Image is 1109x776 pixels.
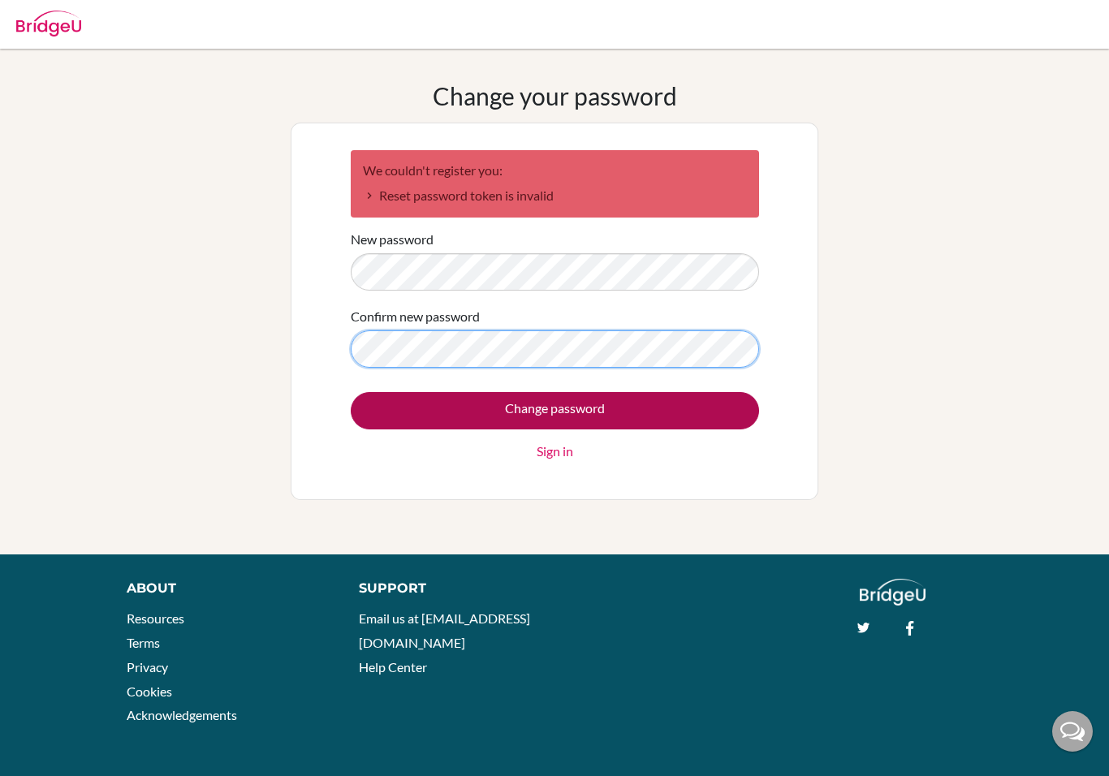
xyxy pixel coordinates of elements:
[127,635,160,650] a: Terms
[359,659,427,675] a: Help Center
[359,579,538,598] div: Support
[127,683,172,699] a: Cookies
[37,11,71,26] span: Help
[351,230,434,249] label: New password
[363,186,747,205] li: Reset password token is invalid
[351,307,480,326] label: Confirm new password
[537,442,573,461] a: Sign in
[127,707,237,722] a: Acknowledgements
[351,392,759,429] input: Change password
[16,11,81,37] img: Bridge-U
[127,610,184,626] a: Resources
[359,610,530,650] a: Email us at [EMAIL_ADDRESS][DOMAIN_NAME]
[433,81,677,110] h1: Change your password
[860,579,926,606] img: logo_white@2x-f4f0deed5e89b7ecb1c2cc34c3e3d731f90f0f143d5ea2071677605dd97b5244.png
[363,162,747,178] h2: We couldn't register you:
[127,659,168,675] a: Privacy
[127,579,322,598] div: About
